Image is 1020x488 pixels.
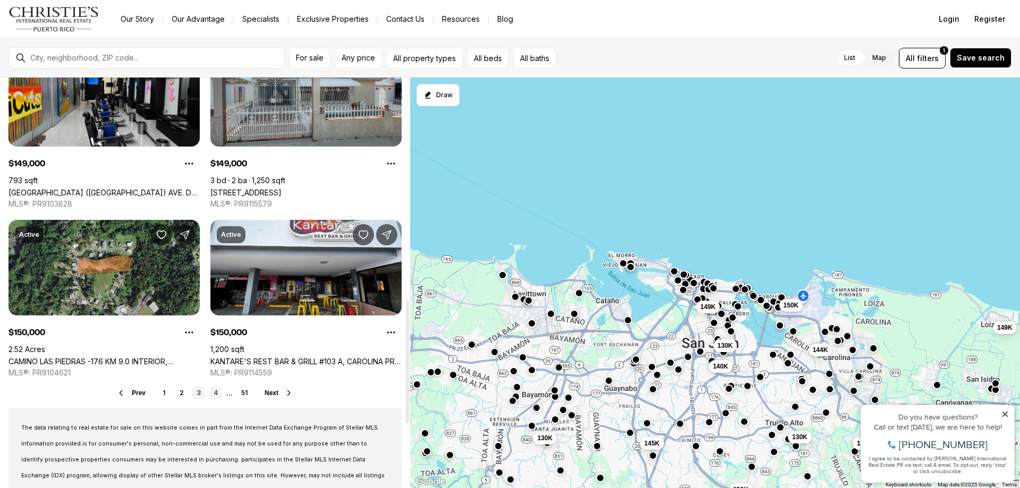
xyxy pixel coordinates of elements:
button: For sale [289,48,330,69]
button: All beds [467,48,509,69]
span: Login [939,15,959,23]
button: Contact Us [378,12,433,27]
a: Calle 2 BLQ B 2, JARDINES DE LOIZA, LOIZA PR, 00772 [210,188,282,197]
a: 4 [209,387,222,399]
a: 2 [175,387,188,399]
span: 130K [537,434,552,442]
div: Do you have questions? [11,24,154,31]
span: filters [917,53,939,64]
a: 3 [192,387,205,399]
a: SAN FRANCISCO SHOPPING (BARBERIA) AVE. DE DIEGO #G16B, SAN JUAN PR, 00927 [8,188,200,197]
a: 1 [158,387,171,399]
a: Exclusive Properties [288,12,377,27]
span: Any price [342,54,375,62]
span: All [906,53,915,64]
button: 140K [709,360,733,373]
nav: Pagination [158,387,252,399]
span: Prev [132,389,146,397]
label: List [836,48,864,67]
button: Login [932,8,966,30]
a: 51 [237,387,252,399]
a: Resources [433,12,488,27]
a: Specialists [234,12,288,27]
button: 149K [696,301,720,313]
button: 130K [533,432,557,444]
a: Our Story [112,12,163,27]
button: Share Property [174,224,195,245]
span: 149K [997,323,1013,332]
button: 130K [788,431,812,443]
a: Our Advantage [163,12,233,27]
button: 130K [853,437,877,450]
a: CAMINO LAS PIEDRAS -176 KM 9.0 INTERIOR, CUPEY, SAN JUAN PR, 00936 [8,357,200,366]
span: 144K [813,346,828,354]
button: Share Property [376,224,397,245]
button: 149K [993,321,1017,334]
div: Call or text [DATE], we are here to help! [11,34,154,41]
a: KANTARE'S REST BAR & GRILL #103 A, CAROLINA PR, 00979 [210,357,402,366]
button: Register [968,8,1011,30]
button: Prev [117,389,146,397]
button: All property types [386,48,463,69]
img: logo [8,6,99,32]
button: 145K [640,437,664,450]
span: Save search [957,54,1005,62]
span: 150K [784,301,799,310]
button: Save Property: KANTARE'S REST BAR & GRILL #103 A [353,224,374,245]
button: Save search [950,48,1011,68]
p: Active [19,230,39,239]
span: For sale [296,54,324,62]
span: I agree to be contacted by [PERSON_NAME] International Real Estate PR via text, call & email. To ... [13,65,151,85]
span: 140K [713,362,728,371]
span: 145K [644,439,660,448]
span: 130K [718,341,733,350]
button: 130K [713,339,737,352]
label: Map [864,48,895,67]
button: Property options [178,153,200,174]
button: Property options [380,153,402,174]
span: 130K [792,433,807,441]
li: ... [226,389,233,397]
span: 149K [700,303,716,311]
a: Blog [489,12,522,27]
button: Start drawing [416,84,460,106]
button: 150K [779,299,803,312]
button: Property options [178,322,200,343]
span: Next [265,389,278,397]
button: Any price [335,48,382,69]
button: Next [265,389,293,397]
button: 144K [809,344,832,356]
span: [PHONE_NUMBER] [44,50,132,61]
span: 1 [943,46,945,55]
button: Allfilters1 [899,48,946,69]
button: Property options [380,322,402,343]
p: Active [221,230,241,239]
span: Register [974,15,1005,23]
button: All baths [513,48,556,69]
button: Save Property: CAMINO LAS PIEDRAS -176 KM 9.0 INTERIOR, CUPEY [151,224,172,245]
